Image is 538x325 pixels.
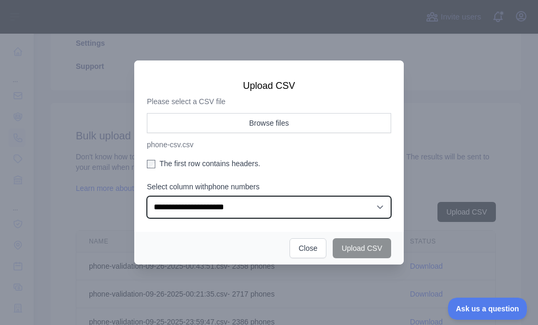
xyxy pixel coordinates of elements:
[147,113,391,133] button: Browse files
[147,158,391,169] label: The first row contains headers.
[147,160,155,168] input: The first row contains headers.
[147,96,391,107] p: Please select a CSV file
[290,238,326,258] button: Close
[448,298,527,320] iframe: Toggle Customer Support
[147,79,391,92] h3: Upload CSV
[333,238,391,258] button: Upload CSV
[147,181,391,192] label: Select column with phone numbers
[147,139,391,150] p: phone-csv.csv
